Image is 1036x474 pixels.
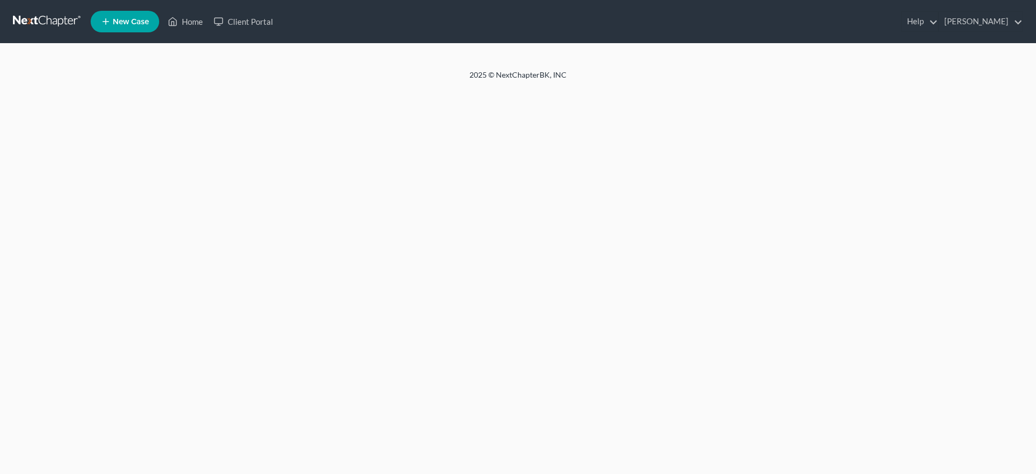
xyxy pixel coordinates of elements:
[208,12,278,31] a: Client Portal
[91,11,159,32] new-legal-case-button: New Case
[210,70,826,89] div: 2025 © NextChapterBK, INC
[162,12,208,31] a: Home
[939,12,1023,31] a: [PERSON_NAME]
[902,12,938,31] a: Help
